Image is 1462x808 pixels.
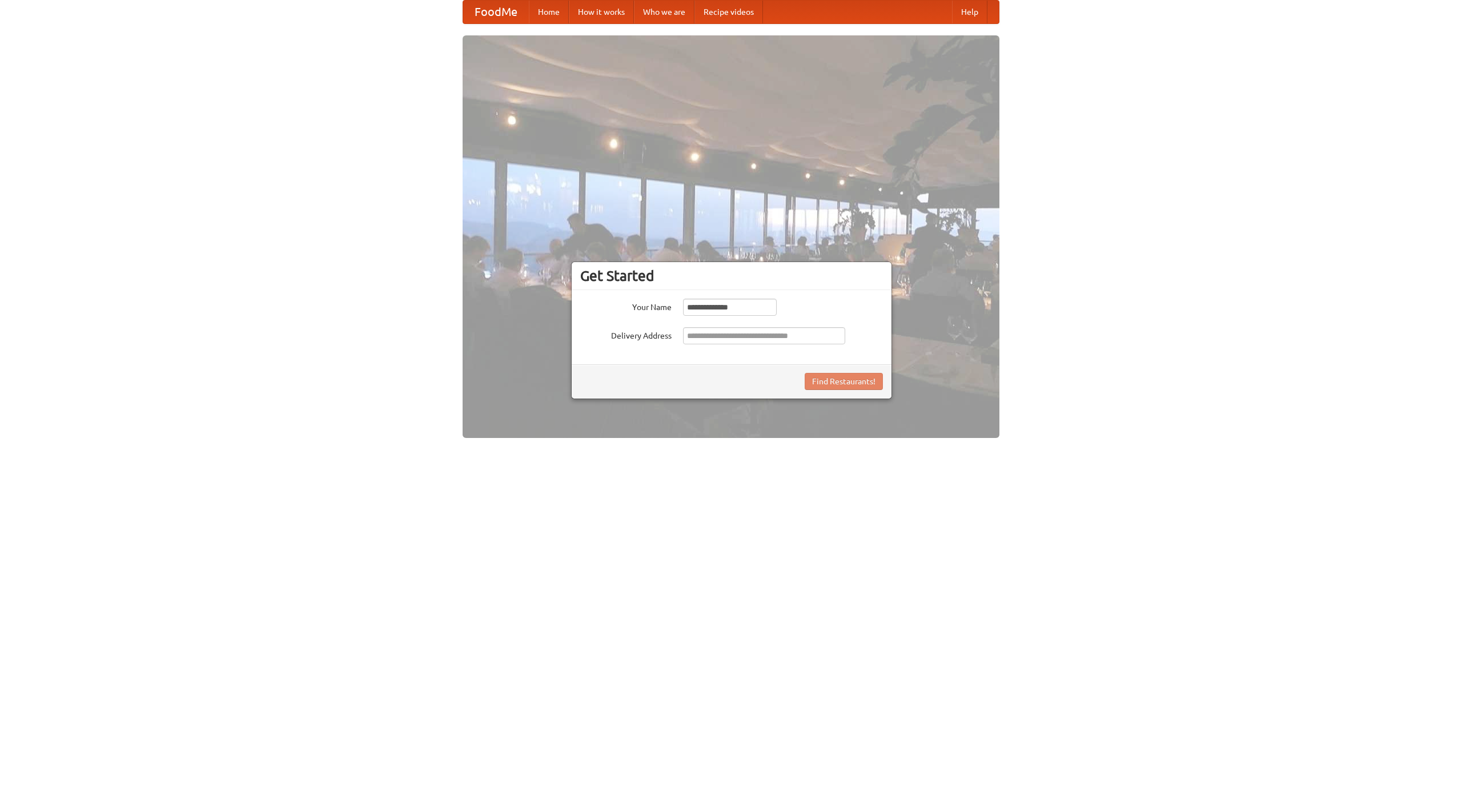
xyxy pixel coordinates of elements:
a: FoodMe [463,1,529,23]
label: Delivery Address [580,327,672,341]
h3: Get Started [580,267,883,284]
a: Help [952,1,987,23]
a: Who we are [634,1,694,23]
a: Recipe videos [694,1,763,23]
a: Home [529,1,569,23]
a: How it works [569,1,634,23]
label: Your Name [580,299,672,313]
button: Find Restaurants! [805,373,883,390]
